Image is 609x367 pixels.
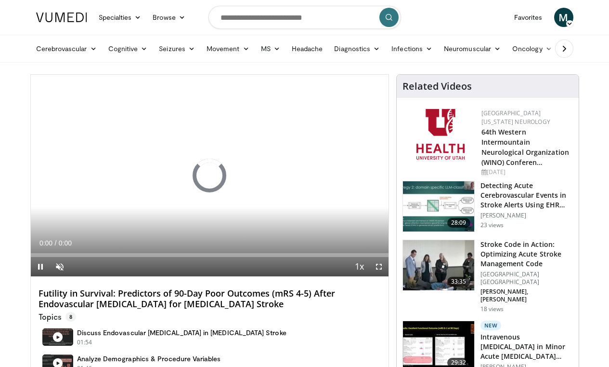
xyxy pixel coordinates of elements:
a: MS [255,39,286,58]
span: 8 [65,312,76,322]
a: Headache [286,39,329,58]
p: Topics [39,312,76,322]
h4: Futility in Survival: Predictors of 90-Day Poor Outcomes (mRS 4-5) After Endovascular [MEDICAL_DA... [39,288,381,309]
button: Playback Rate [350,257,369,276]
a: Browse [147,8,191,27]
p: 18 views [480,305,504,313]
a: Cerebrovascular [30,39,103,58]
a: 64th Western Intermountain Neurological Organization (WINO) Conferen… [481,127,570,167]
p: [PERSON_NAME], [PERSON_NAME] [480,288,573,303]
button: Fullscreen [369,257,389,276]
h4: Analyze Demographics & Procedure Variables [77,354,221,363]
span: / [55,239,57,247]
span: 0:00 [59,239,72,247]
a: 33:35 Stroke Code in Action: Optimizing Acute Stroke Management Code [GEOGRAPHIC_DATA] [GEOGRAPHI... [402,240,573,313]
div: Progress Bar [31,253,389,257]
a: Specialties [93,8,147,27]
h4: Discuss Endovascular [MEDICAL_DATA] in [MEDICAL_DATA] Stroke [77,328,286,337]
button: Unmute [50,257,69,276]
p: 23 views [480,221,504,229]
a: Neuromuscular [438,39,506,58]
a: M [554,8,573,27]
a: Favorites [508,8,548,27]
a: 28:09 Detecting Acute Cerebrovascular Events in Stroke Alerts Using EHR Da… [PERSON_NAME] 23 views [402,181,573,232]
h4: Related Videos [402,81,472,92]
button: Pause [31,257,50,276]
img: ead147c0-5e4a-42cc-90e2-0020d21a5661.150x105_q85_crop-smart_upscale.jpg [403,240,474,290]
img: VuMedi Logo [36,13,87,22]
a: Infections [386,39,438,58]
a: Diagnostics [328,39,386,58]
p: New [480,321,502,330]
div: [DATE] [481,168,571,177]
video-js: Video Player [31,75,389,277]
img: 3c3e7931-b8f3-437f-a5bd-1dcbec1ed6c9.150x105_q85_crop-smart_upscale.jpg [403,181,474,231]
span: 33:35 [447,277,470,286]
a: Cognitive [103,39,154,58]
p: 01:54 [77,338,92,347]
a: Oncology [506,39,558,58]
span: 28:09 [447,218,470,228]
span: 0:00 [39,239,52,247]
h3: Stroke Code in Action: Optimizing Acute Stroke Management Code [480,240,573,269]
input: Search topics, interventions [208,6,401,29]
h3: Intravenous [MEDICAL_DATA] in Minor Acute [MEDICAL_DATA] Stroke: A Therapeut… [480,332,573,361]
img: f6362829-b0a3-407d-a044-59546adfd345.png.150x105_q85_autocrop_double_scale_upscale_version-0.2.png [416,109,465,160]
p: [GEOGRAPHIC_DATA] [GEOGRAPHIC_DATA] [480,271,573,286]
h3: Detecting Acute Cerebrovascular Events in Stroke Alerts Using EHR Da… [480,181,573,210]
p: [PERSON_NAME] [480,212,573,219]
a: Movement [201,39,255,58]
a: [GEOGRAPHIC_DATA][US_STATE] Neurology [481,109,550,126]
a: Seizures [153,39,201,58]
